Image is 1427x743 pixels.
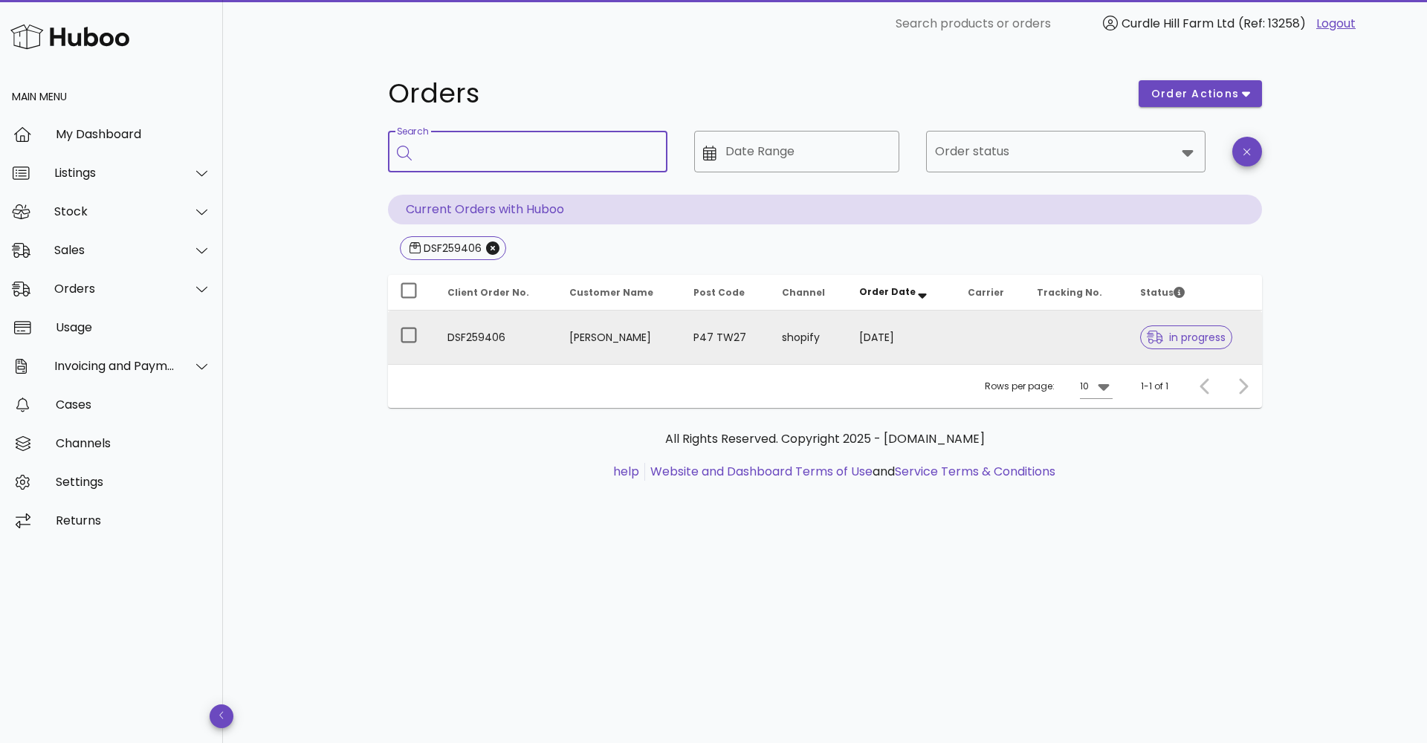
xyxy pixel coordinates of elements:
[54,243,175,257] div: Sales
[985,365,1113,408] div: Rows per page:
[1151,86,1240,102] span: order actions
[1025,275,1128,311] th: Tracking No.
[682,275,770,311] th: Post Code
[400,430,1250,448] p: All Rights Reserved. Copyright 2025 - [DOMAIN_NAME]
[847,311,956,364] td: [DATE]
[388,80,1121,107] h1: Orders
[436,311,557,364] td: DSF259406
[54,166,175,180] div: Listings
[956,275,1026,311] th: Carrier
[54,359,175,373] div: Invoicing and Payments
[1238,15,1306,32] span: (Ref: 13258)
[782,286,825,299] span: Channel
[1080,380,1089,393] div: 10
[682,311,770,364] td: P47 TW27
[1080,374,1113,398] div: 10Rows per page:
[56,436,211,450] div: Channels
[56,320,211,334] div: Usage
[650,463,873,480] a: Website and Dashboard Terms of Use
[847,275,956,311] th: Order Date: Sorted descending. Activate to remove sorting.
[436,275,557,311] th: Client Order No.
[388,195,1262,224] p: Current Orders with Huboo
[1139,80,1262,107] button: order actions
[56,398,211,412] div: Cases
[1147,332,1226,343] span: in progress
[693,286,745,299] span: Post Code
[569,286,653,299] span: Customer Name
[770,311,847,364] td: shopify
[1128,275,1262,311] th: Status
[56,475,211,489] div: Settings
[1122,15,1235,32] span: Curdle Hill Farm Ltd
[56,127,211,141] div: My Dashboard
[54,282,175,296] div: Orders
[54,204,175,218] div: Stock
[557,275,682,311] th: Customer Name
[421,241,482,256] div: DSF259406
[10,21,129,53] img: Huboo Logo
[56,513,211,528] div: Returns
[447,286,529,299] span: Client Order No.
[613,463,639,480] a: help
[1316,15,1356,33] a: Logout
[1140,286,1185,299] span: Status
[859,285,916,298] span: Order Date
[770,275,847,311] th: Channel
[557,311,682,364] td: [PERSON_NAME]
[486,241,499,255] button: Close
[645,463,1055,481] li: and
[968,286,1004,299] span: Carrier
[397,126,428,137] label: Search
[1037,286,1102,299] span: Tracking No.
[1141,380,1168,393] div: 1-1 of 1
[895,463,1055,480] a: Service Terms & Conditions
[926,131,1206,172] div: Order status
